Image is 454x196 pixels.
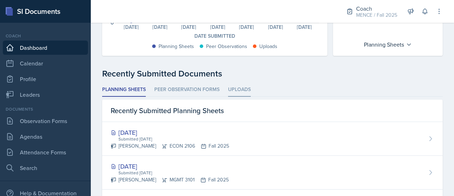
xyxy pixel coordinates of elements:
[145,25,174,30] div: [DATE]
[118,136,229,142] div: Submitted [DATE]
[3,145,88,159] a: Attendance Forms
[111,161,229,171] div: [DATE]
[3,129,88,144] a: Agendas
[175,25,203,30] div: [DATE]
[111,142,229,150] div: [PERSON_NAME] ECON 2106 Fall 2025
[259,43,277,50] div: Uploads
[3,88,88,102] a: Leaders
[102,156,443,190] a: [DATE] Submitted [DATE] [PERSON_NAME]MGMT 3101Fall 2025
[3,72,88,86] a: Profile
[102,83,146,97] li: Planning Sheets
[111,20,114,25] div: 0
[203,25,232,30] div: [DATE]
[111,128,229,137] div: [DATE]
[3,161,88,175] a: Search
[118,170,229,176] div: Submitted [DATE]
[206,43,247,50] div: Peer Observations
[111,32,319,40] div: Date Submitted
[232,25,261,30] div: [DATE]
[154,83,220,97] li: Peer Observation Forms
[159,43,194,50] div: Planning Sheets
[356,4,397,13] div: Coach
[3,114,88,128] a: Observation Forms
[360,39,415,50] div: Planning Sheets
[228,83,251,97] li: Uploads
[3,33,88,39] div: Coach
[102,100,443,122] div: Recently Submitted Planning Sheets
[102,67,443,80] div: Recently Submitted Documents
[102,122,443,156] a: [DATE] Submitted [DATE] [PERSON_NAME]ECON 2106Fall 2025
[3,41,88,55] a: Dashboard
[3,56,88,70] a: Calendar
[261,25,290,30] div: [DATE]
[111,176,229,184] div: [PERSON_NAME] MGMT 3101 Fall 2025
[290,25,319,30] div: [DATE]
[356,11,397,19] div: MENCE / Fall 2025
[117,25,145,30] div: [DATE]
[3,106,88,112] div: Documents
